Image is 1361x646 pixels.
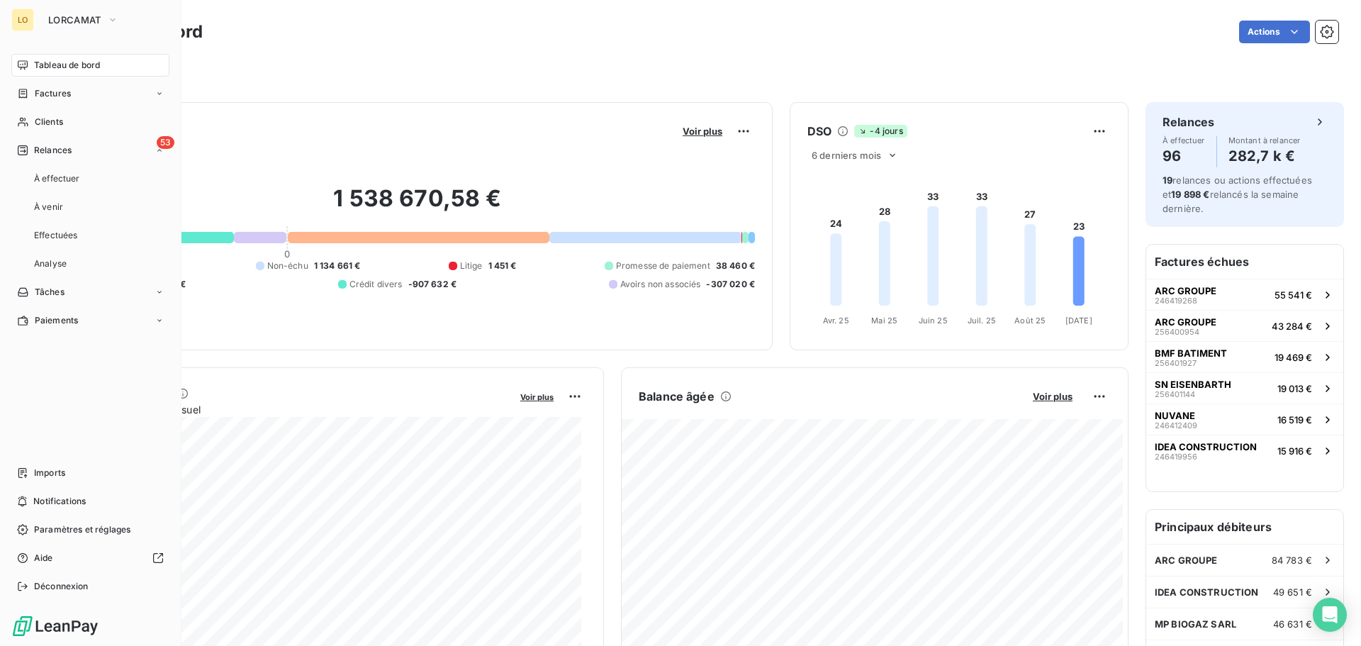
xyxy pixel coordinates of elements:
span: 38 460 € [716,260,755,272]
tspan: [DATE] [1065,316,1092,325]
span: Non-échu [267,260,308,272]
span: 49 651 € [1273,586,1312,598]
span: SN EISENBARTH [1155,379,1231,390]
span: -4 jours [854,125,907,138]
span: Promesse de paiement [616,260,710,272]
span: -907 632 € [408,278,457,291]
span: 0 [284,248,290,260]
button: Voir plus [516,390,558,403]
tspan: Juil. 25 [968,316,996,325]
span: ARC GROUPE [1155,316,1216,328]
h2: 1 538 670,58 € [80,184,755,227]
span: IDEA CONSTRUCTION [1155,586,1259,598]
span: BMF BATIMENT [1155,347,1227,359]
span: Voir plus [1033,391,1072,402]
span: MP BIOGAZ SARL [1155,618,1236,630]
span: IDEA CONSTRUCTION [1155,441,1257,452]
span: À venir [34,201,63,213]
span: ARC GROUPE [1155,555,1218,566]
span: À effectuer [1163,136,1205,145]
span: 19 898 € [1171,189,1209,200]
span: Tâches [35,286,65,299]
tspan: Juin 25 [919,316,948,325]
span: 53 [157,136,174,149]
span: 1 451 € [488,260,517,272]
span: Relances [34,144,72,157]
button: ARC GROUPE24641926855 541 € [1146,279,1343,310]
span: 256401927 [1155,359,1197,367]
img: Logo LeanPay [11,615,99,637]
span: Litige [460,260,483,272]
span: 1 134 661 € [314,260,361,272]
button: BMF BATIMENT25640192719 469 € [1146,341,1343,372]
div: LO [11,9,34,31]
span: 256401144 [1155,390,1195,399]
button: IDEA CONSTRUCTION24641995615 916 € [1146,435,1343,466]
div: Open Intercom Messenger [1313,598,1347,632]
span: Clients [35,116,63,128]
span: Crédit divers [349,278,403,291]
span: 55 541 € [1275,289,1312,301]
button: NUVANE24641240916 519 € [1146,403,1343,435]
span: Aide [34,552,53,564]
span: 19 [1163,174,1172,186]
span: Tableau de bord [34,59,100,72]
span: 19 469 € [1275,352,1312,363]
span: 46 631 € [1273,618,1312,630]
span: 246419956 [1155,452,1197,461]
h6: Factures échues [1146,245,1343,279]
span: 246412409 [1155,421,1197,430]
span: Factures [35,87,71,100]
span: Notifications [33,495,86,508]
span: Paiements [35,314,78,327]
span: Imports [34,467,65,479]
span: 84 783 € [1272,555,1312,566]
span: 256400954 [1155,328,1199,336]
button: SN EISENBARTH25640114419 013 € [1146,372,1343,403]
span: Voir plus [683,126,722,137]
span: À effectuer [34,172,80,185]
h6: DSO [807,123,831,140]
h4: 96 [1163,145,1205,167]
h4: 282,7 k € [1228,145,1301,167]
span: Chiffre d'affaires mensuel [80,402,510,417]
span: Effectuées [34,229,78,242]
span: 19 013 € [1277,383,1312,394]
span: LORCAMAT [48,14,101,26]
span: NUVANE [1155,410,1195,421]
span: Paramètres et réglages [34,523,130,536]
tspan: Avr. 25 [823,316,849,325]
h6: Relances [1163,113,1214,130]
span: Avoirs non associés [620,278,701,291]
span: Déconnexion [34,580,89,593]
span: Analyse [34,257,67,270]
h6: Principaux débiteurs [1146,510,1343,544]
span: Montant à relancer [1228,136,1301,145]
span: 6 derniers mois [812,150,881,161]
span: relances ou actions effectuées et relancés la semaine dernière. [1163,174,1312,214]
button: Voir plus [678,125,727,138]
span: 246419268 [1155,296,1197,305]
span: 43 284 € [1272,321,1312,332]
button: Voir plus [1029,390,1077,403]
span: -307 020 € [706,278,755,291]
span: 16 519 € [1277,414,1312,425]
h6: Balance âgée [639,388,715,405]
span: Voir plus [520,392,554,402]
button: Actions [1239,21,1310,43]
span: 15 916 € [1277,445,1312,457]
tspan: Mai 25 [871,316,897,325]
tspan: Août 25 [1014,316,1046,325]
button: ARC GROUPE25640095443 284 € [1146,310,1343,341]
span: ARC GROUPE [1155,285,1216,296]
a: Aide [11,547,169,569]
